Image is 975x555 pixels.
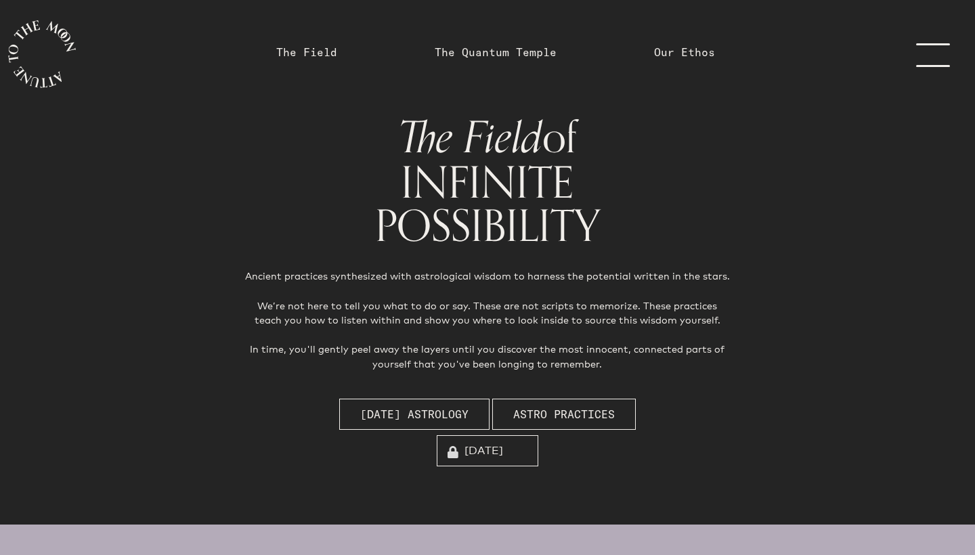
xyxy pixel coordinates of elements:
[360,406,469,422] span: [DATE] Astrology
[244,269,730,371] p: Ancient practices synthesized with astrological wisdom to harness the potential written in the st...
[513,406,615,422] span: Astro Practices
[492,399,636,430] button: Astro Practices
[654,44,715,60] a: Our Ethos
[398,103,542,174] span: The Field
[276,44,337,60] a: The Field
[339,399,490,430] button: [DATE] Astrology
[435,44,557,60] a: The Quantum Temple
[223,115,752,247] h1: of INFINITE POSSIBILITY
